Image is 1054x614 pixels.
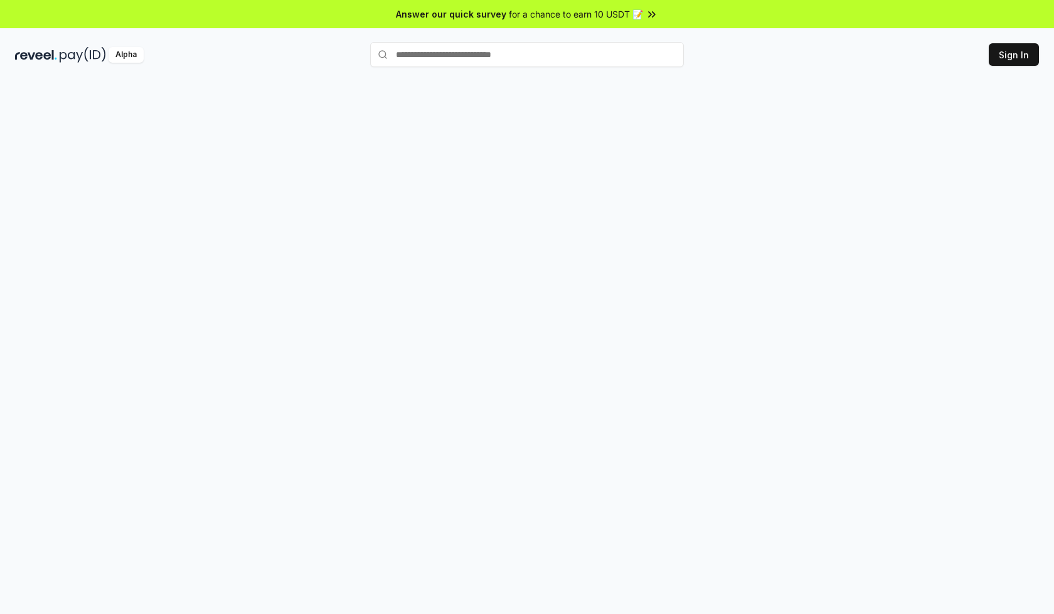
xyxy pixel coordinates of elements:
[396,8,506,21] span: Answer our quick survey
[60,47,106,63] img: pay_id
[509,8,643,21] span: for a chance to earn 10 USDT 📝
[989,43,1039,66] button: Sign In
[109,47,144,63] div: Alpha
[15,47,57,63] img: reveel_dark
